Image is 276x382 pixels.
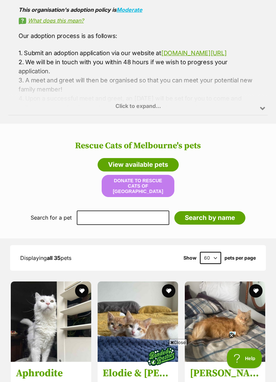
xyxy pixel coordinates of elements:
button: favourite [75,284,89,298]
div: This organisation's adoption policy is [19,7,257,13]
input: Search by name [174,212,245,225]
p: 1. Submit an adoption application via our website at 2. We will be in touch with you within 48 ho... [19,49,257,112]
button: Donate to Rescue Cats of [GEOGRAPHIC_DATA] [102,175,174,197]
a: Moderate [116,7,142,13]
h2: Rescue Cats of Melbourne's pets [7,141,269,151]
img: Elodie & Etienne [98,282,178,362]
strong: all 35 [47,255,61,262]
img: Aphrodite [11,282,91,362]
button: favourite [249,284,263,298]
a: [DOMAIN_NAME][URL] [161,50,227,57]
img: Ginny [185,282,265,362]
label: Search for a pet [31,215,72,221]
p: Our adoption process is as follows: [19,32,257,41]
label: pets per page [225,256,256,261]
div: Click to expand... [8,63,268,115]
a: View available pets [98,158,179,172]
a: What does this mean? [19,18,257,24]
span: Show [183,256,197,261]
button: favourite [162,284,176,298]
span: Displaying pets [20,255,71,262]
iframe: Help Scout Beacon - Open [227,348,263,369]
iframe: Advertisement [15,348,261,379]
